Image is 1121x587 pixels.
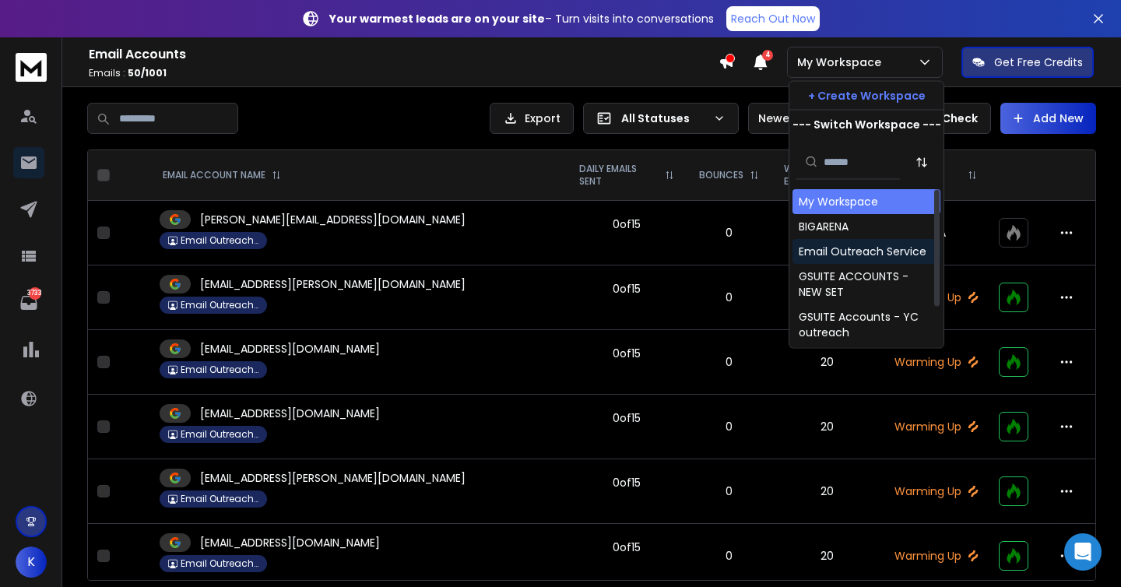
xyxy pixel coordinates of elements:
[181,364,258,376] p: Email Outreach Service
[731,11,815,26] p: Reach Out Now
[699,169,743,181] p: BOUNCES
[1064,533,1102,571] div: Open Intercom Messenger
[621,111,707,126] p: All Statuses
[200,470,466,486] p: [EMAIL_ADDRESS][PERSON_NAME][DOMAIN_NAME]
[200,212,466,227] p: [PERSON_NAME][EMAIL_ADDRESS][DOMAIN_NAME]
[29,287,41,300] p: 3733
[89,67,719,79] p: Emails :
[799,244,926,259] div: Email Outreach Service
[329,11,714,26] p: – Turn visits into conversations
[748,103,849,134] button: Newest
[771,201,884,265] td: N/A
[613,281,641,297] div: 0 of 15
[163,169,281,181] div: EMAIL ACCOUNT NAME
[762,50,773,61] span: 4
[799,219,849,234] div: BIGARENA
[329,11,545,26] strong: Your warmest leads are on your site
[613,475,641,490] div: 0 of 15
[797,54,887,70] p: My Workspace
[771,395,884,459] td: 20
[181,493,258,505] p: Email Outreach Service
[771,459,884,524] td: 20
[16,547,47,578] button: K
[726,6,820,31] a: Reach Out Now
[696,548,762,564] p: 0
[181,428,258,441] p: Email Outreach Service
[579,163,659,188] p: DAILY EMAILS SENT
[771,265,884,330] td: 20
[906,146,937,178] button: Sort by Sort A-Z
[771,330,884,395] td: 20
[490,103,574,134] button: Export
[961,47,1094,78] button: Get Free Credits
[16,53,47,82] img: logo
[200,341,380,357] p: [EMAIL_ADDRESS][DOMAIN_NAME]
[799,194,878,209] div: My Workspace
[13,287,44,318] a: 3733
[1000,103,1096,134] button: Add New
[613,346,641,361] div: 0 of 15
[799,269,934,300] div: GSUITE ACCOUNTS - NEW SET
[789,82,944,110] button: + Create Workspace
[200,276,466,292] p: [EMAIL_ADDRESS][PERSON_NAME][DOMAIN_NAME]
[696,225,762,241] p: 0
[696,419,762,434] p: 0
[893,483,980,499] p: Warming Up
[893,354,980,370] p: Warming Up
[799,309,934,340] div: GSUITE Accounts - YC outreach
[200,535,380,550] p: [EMAIL_ADDRESS][DOMAIN_NAME]
[613,216,641,232] div: 0 of 15
[613,540,641,555] div: 0 of 15
[200,406,380,421] p: [EMAIL_ADDRESS][DOMAIN_NAME]
[696,290,762,305] p: 0
[893,548,980,564] p: Warming Up
[181,234,258,247] p: Email Outreach Service
[808,88,926,104] p: + Create Workspace
[696,354,762,370] p: 0
[784,163,856,188] p: WARMUP EMAILS
[181,557,258,570] p: Email Outreach Service
[994,54,1083,70] p: Get Free Credits
[696,483,762,499] p: 0
[613,410,641,426] div: 0 of 15
[181,299,258,311] p: Email Outreach Service
[792,117,941,132] p: --- Switch Workspace ---
[128,66,167,79] span: 50 / 1001
[893,419,980,434] p: Warming Up
[89,45,719,64] h1: Email Accounts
